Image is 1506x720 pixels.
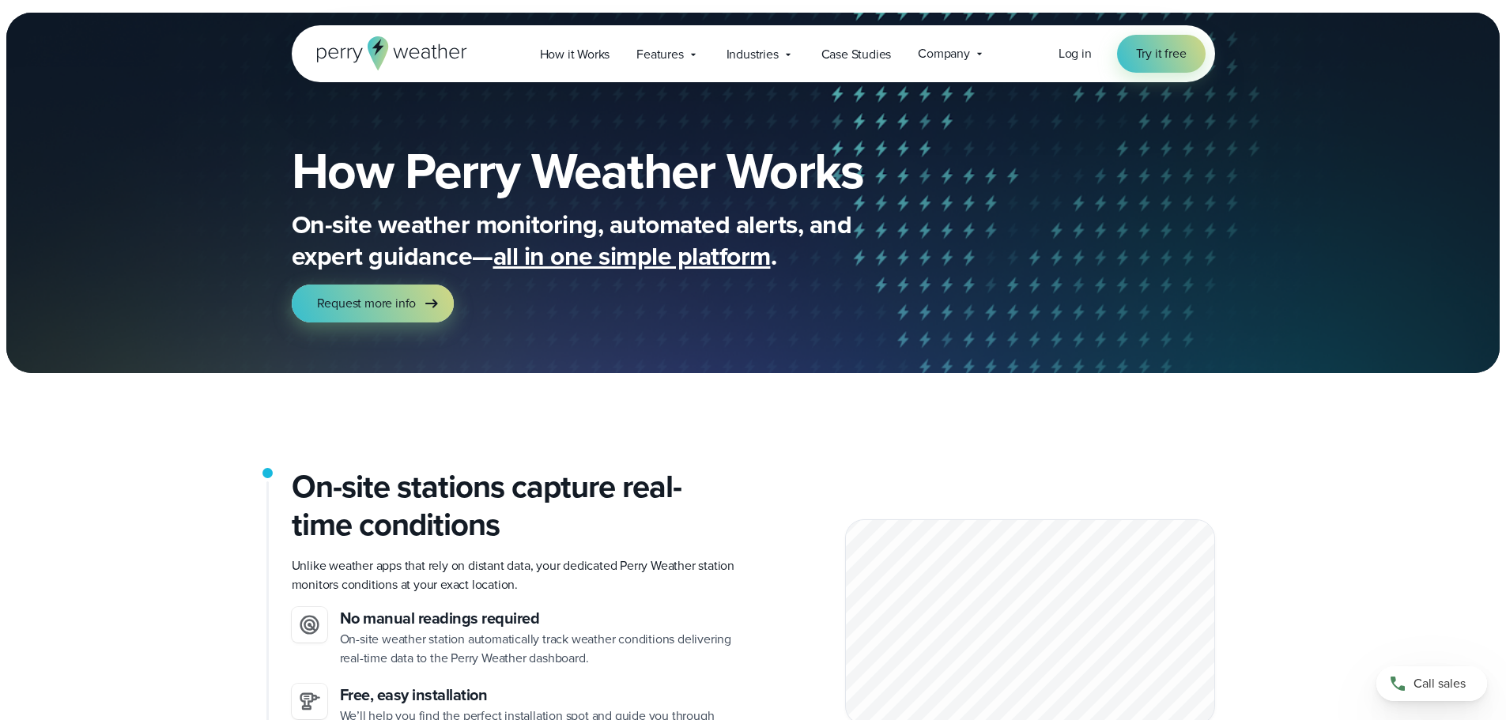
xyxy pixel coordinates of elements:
[317,294,417,313] span: Request more info
[292,556,741,594] p: Unlike weather apps that rely on distant data, your dedicated Perry Weather station monitors cond...
[292,285,455,322] a: Request more info
[340,630,741,668] p: On-site weather station automatically track weather conditions delivering real-time data to the P...
[340,684,741,707] h3: Free, easy installation
[527,38,624,70] a: How it Works
[821,45,892,64] span: Case Studies
[493,237,771,275] span: all in one simple platform
[1414,674,1466,693] span: Call sales
[292,209,924,272] p: On-site weather monitoring, automated alerts, and expert guidance— .
[1376,666,1487,701] a: Call sales
[340,607,741,630] h3: No manual readings required
[1136,44,1187,63] span: Try it free
[918,44,970,63] span: Company
[1059,44,1092,63] a: Log in
[727,45,779,64] span: Industries
[292,468,741,544] h2: On-site stations capture real-time conditions
[1059,44,1092,62] span: Log in
[540,45,610,64] span: How it Works
[808,38,905,70] a: Case Studies
[636,45,683,64] span: Features
[1117,35,1206,73] a: Try it free
[292,145,978,196] h1: How Perry Weather Works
